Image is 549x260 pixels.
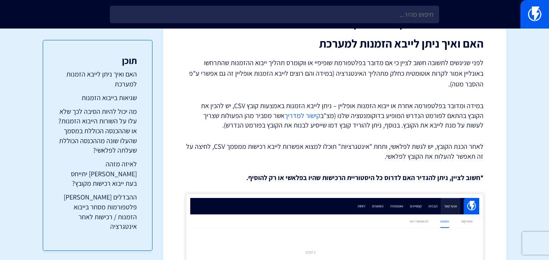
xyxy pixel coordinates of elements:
[58,159,137,188] a: לאיזה מזהה [PERSON_NAME] יתייחס בעת ייבוא רכישות מקובץ?
[284,111,320,120] a: קישור למדריך
[58,93,137,103] a: שגיאות בייבוא הזמנות
[186,142,483,161] p: לאחר הכנת הקובץ, יש לגשת לפלאשי, ותחת "אינטגרציות" תוכלו למצוא אפשרות לייבא רכישות ממסמך CSV, לחי...
[58,69,137,89] a: האם ואיך ניתן לייבא הזמנות למערכת
[58,56,137,65] h3: תוכן
[58,192,137,231] a: ההבדלים [PERSON_NAME] פלטפורמות מסחר בייבוא הזמנות / רכישות לאחר אינטגרציה
[186,57,483,89] p: לפני שניגשים לתשובה חשוב לציין כי אם מדובר בפלטפורמת שופיפיי או ווקומרס תהליך ייבוא ההזמנות שהתרח...
[246,173,483,182] strong: *חשוב לציין, ניתן להגדיר האם לדרוס כל היסטוריית הרכישות שהיו בפלאשי או רק להוסיף.
[186,37,483,50] h2: האם ואיך ניתן לייבא הזמנות למערכת
[110,6,439,23] input: חיפוש מהיר...
[186,101,483,130] p: במידה ומדובר בפלטפורמה אחרת או ייבוא הזמנות אופליין – ניתן לייבא הזמנות באמצעות קובץ CSV, יש להכי...
[58,107,137,156] a: מה יכול להיות הסיבה לכך שלא עלו על השורות הייבוא הזמנות? או שההכנסה הכוללת במסמך שהעלו שונה מההכנ...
